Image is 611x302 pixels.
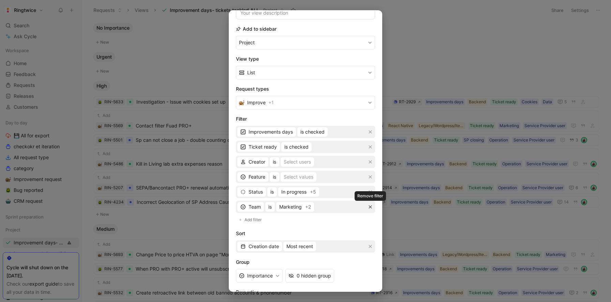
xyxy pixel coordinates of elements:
span: Add filter [244,216,262,223]
span: Creation date [249,242,279,251]
span: Marketing [279,203,302,211]
button: Most recent [283,242,316,251]
button: 🐌Improve+1 [236,96,375,109]
button: is checked [281,142,312,152]
button: is checked [297,127,328,137]
button: is [267,187,277,197]
input: Your view description [236,6,375,19]
span: Team [249,203,261,211]
h2: Sort [236,229,375,238]
span: is checked [300,128,325,136]
div: Select values [284,173,313,181]
span: is [270,188,274,196]
button: Select values [281,172,316,182]
span: Most recent [286,242,313,251]
h2: Properties [236,288,375,296]
span: In progress [281,188,307,196]
div: 0 hidden group [297,272,331,280]
h2: Add to sidebar [236,25,277,33]
button: Status [237,187,266,197]
h2: Request types [236,85,375,93]
div: Select users [284,158,311,166]
button: Importance [236,269,283,283]
span: is checked [284,143,309,151]
button: Creator [237,157,268,167]
img: 🐌 [239,100,244,105]
span: is [273,173,276,181]
button: Marketing+2 [276,202,314,212]
h2: View type [236,55,375,63]
span: Improve [247,99,266,107]
span: is [273,158,276,166]
span: +2 [305,203,311,211]
button: Select users [281,157,314,167]
button: 0 hidden group [285,269,334,283]
span: Status [249,188,263,196]
button: Feature [237,172,268,182]
button: Project [236,36,375,49]
button: Team [237,202,264,212]
button: is [265,202,275,212]
button: is [270,157,279,167]
button: Improvements days [237,127,296,137]
button: Ticket ready [237,142,280,152]
button: In progress+5 [278,187,319,197]
span: + 1 [268,99,274,107]
button: Add filter [236,216,265,224]
span: Improvements days [249,128,293,136]
span: Feature [249,173,265,181]
h2: Group [236,258,375,266]
span: Creator [249,158,265,166]
h2: Filter [236,115,375,123]
span: Ticket ready [249,143,277,151]
button: is [270,172,279,182]
span: +5 [310,188,316,196]
button: Creation date [237,242,282,251]
span: is [268,203,272,211]
button: List [236,66,375,79]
